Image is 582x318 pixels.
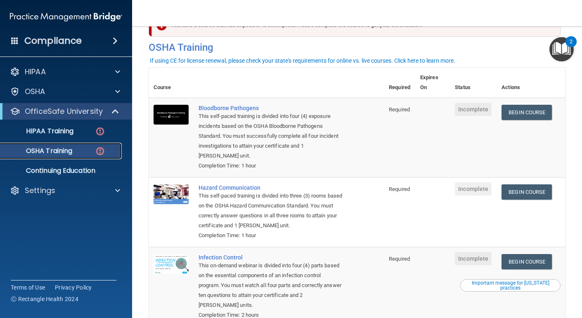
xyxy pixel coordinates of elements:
iframe: Drift Widget Chat Controller [439,259,572,292]
th: Actions [497,68,565,98]
a: Hazard Communication [199,184,343,191]
th: Required [384,68,415,98]
span: Ⓒ Rectangle Health 2024 [11,295,78,303]
span: Required [389,256,410,262]
th: Expires On [415,68,450,98]
a: Begin Course [502,184,552,200]
img: PMB logo [10,9,122,25]
div: Completion Time: 1 hour [199,231,343,240]
div: This self-paced training is divided into four (4) exposure incidents based on the OSHA Bloodborne... [199,111,343,161]
span: Required [389,186,410,192]
a: HIPAA [10,67,120,77]
a: OfficeSafe University [10,106,120,116]
h4: OSHA Training [149,42,565,53]
div: 2 [570,42,573,52]
p: OSHA Training [5,147,72,155]
img: danger-circle.6113f641.png [95,126,105,137]
p: HIPAA Training [5,127,73,135]
span: Incomplete [455,252,492,265]
div: Completion Time: 1 hour [199,161,343,171]
div: This on-demand webinar is divided into four (4) parts based on the essential components of an inf... [199,261,343,310]
a: Infection Control [199,254,343,261]
a: Begin Course [502,254,552,269]
p: HIPAA [25,67,46,77]
th: Course [149,68,194,98]
p: Settings [25,186,55,196]
a: Terms of Use [11,283,45,292]
span: Incomplete [455,182,492,196]
p: Continuing Education [5,167,118,175]
p: OSHA [25,87,45,97]
span: Required [389,106,410,113]
a: Privacy Policy [55,283,92,292]
img: danger-circle.6113f641.png [95,146,105,156]
span: Incomplete [455,103,492,116]
button: If using CE for license renewal, please check your state's requirements for online vs. live cours... [149,57,457,65]
a: OSHA [10,87,120,97]
button: Open Resource Center, 2 new notifications [549,37,574,61]
a: Bloodborne Pathogens [199,105,343,111]
a: Begin Course [502,105,552,120]
p: OfficeSafe University [25,106,103,116]
h4: Compliance [24,35,82,47]
th: Status [450,68,497,98]
a: Settings [10,186,120,196]
div: If using CE for license renewal, please check your state's requirements for online vs. live cours... [150,58,455,64]
div: This self-paced training is divided into three (3) rooms based on the OSHA Hazard Communication S... [199,191,343,231]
